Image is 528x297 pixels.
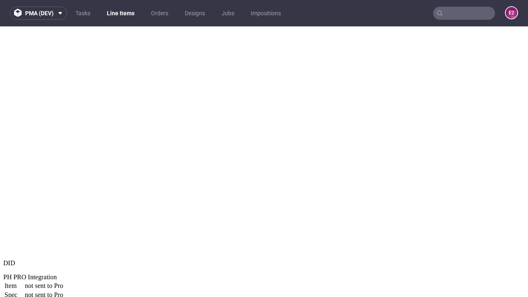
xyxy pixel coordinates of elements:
[10,7,67,20] button: pma (dev)
[3,233,15,240] span: DID
[246,7,286,20] a: Impositions
[25,10,54,16] span: pma (dev)
[24,255,64,264] td: not sent to Pro
[506,7,517,19] figcaption: e2
[4,255,24,264] td: Item
[24,264,64,273] td: not sent to Pro
[3,247,525,255] div: PH PRO Integration
[146,7,173,20] a: Orders
[71,7,95,20] a: Tasks
[102,7,139,20] a: Line Items
[217,7,239,20] a: Jobs
[180,7,210,20] a: Designs
[4,264,24,273] td: Spec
